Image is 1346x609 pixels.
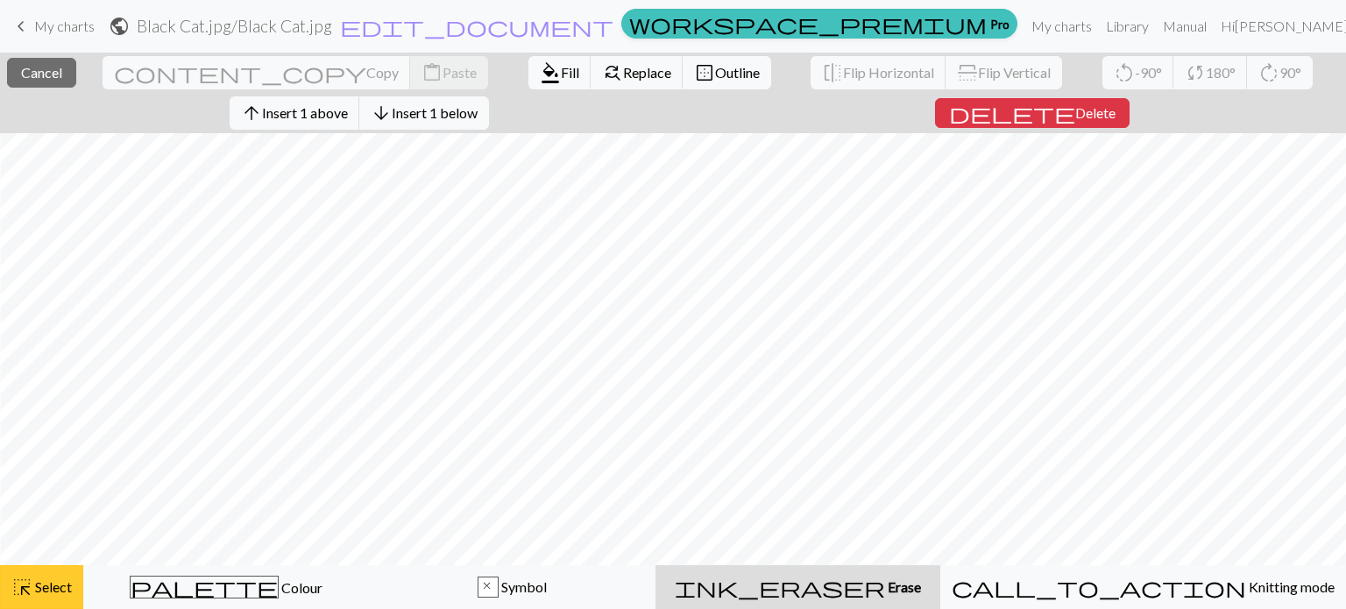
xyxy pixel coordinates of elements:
span: Replace [623,64,671,81]
span: Insert 1 above [262,104,348,121]
span: My charts [34,18,95,34]
button: Fill [528,56,592,89]
button: Insert 1 above [230,96,360,130]
span: Fill [561,64,579,81]
span: public [109,14,130,39]
span: edit_document [340,14,613,39]
button: 180° [1173,56,1248,89]
button: Erase [655,565,940,609]
button: x Symbol [370,565,656,609]
button: 90° [1247,56,1313,89]
span: border_outer [694,60,715,85]
button: Delete [935,98,1130,128]
a: My charts [1024,9,1099,44]
h2: Black Cat.jpg / Black Cat.jpg [137,16,332,36]
span: Colour [279,579,322,596]
button: Knitting mode [940,565,1346,609]
button: Flip Vertical [946,56,1062,89]
span: delete [949,101,1075,125]
a: Manual [1156,9,1214,44]
span: 90° [1279,64,1301,81]
span: rotate_left [1114,60,1135,85]
button: Replace [591,56,684,89]
span: flip [955,62,980,83]
span: 180° [1206,64,1236,81]
span: Delete [1075,104,1116,121]
span: sync [1185,60,1206,85]
span: rotate_right [1258,60,1279,85]
button: Insert 1 below [359,96,489,130]
a: Library [1099,9,1156,44]
span: Symbol [499,578,547,595]
span: Insert 1 below [392,104,478,121]
button: Outline [683,56,771,89]
span: Flip Vertical [978,64,1051,81]
a: My charts [11,11,95,41]
span: Copy [366,64,399,81]
span: format_color_fill [540,60,561,85]
a: Pro [621,9,1017,39]
button: Cancel [7,58,76,88]
span: arrow_downward [371,101,392,125]
span: arrow_upward [241,101,262,125]
span: flip [822,60,843,85]
span: palette [131,575,278,599]
span: Cancel [21,64,62,81]
span: highlight_alt [11,575,32,599]
button: Flip Horizontal [811,56,946,89]
span: Select [32,578,72,595]
span: keyboard_arrow_left [11,14,32,39]
span: Flip Horizontal [843,64,934,81]
span: ink_eraser [675,575,885,599]
span: content_copy [114,60,366,85]
span: find_replace [602,60,623,85]
span: Erase [885,578,921,595]
span: workspace_premium [629,11,987,36]
button: Colour [83,565,370,609]
span: Knitting mode [1246,578,1335,595]
span: Outline [715,64,760,81]
span: -90° [1135,64,1162,81]
span: call_to_action [952,575,1246,599]
button: Copy [103,56,411,89]
button: -90° [1102,56,1174,89]
div: x [478,577,498,598]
